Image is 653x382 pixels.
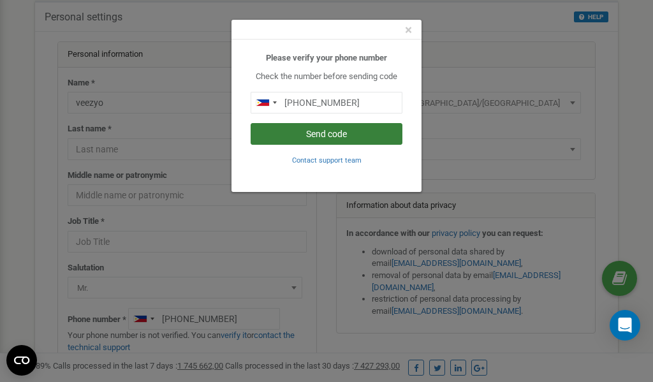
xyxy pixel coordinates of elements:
p: Check the number before sending code [251,71,402,83]
input: 0905 123 4567 [251,92,402,114]
button: Open CMP widget [6,345,37,376]
div: Telephone country code [251,92,281,113]
div: Open Intercom Messenger [610,310,640,341]
span: × [405,22,412,38]
button: Send code [251,123,402,145]
button: Close [405,24,412,37]
small: Contact support team [292,156,362,165]
a: Contact support team [292,155,362,165]
b: Please verify your phone number [266,53,387,62]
